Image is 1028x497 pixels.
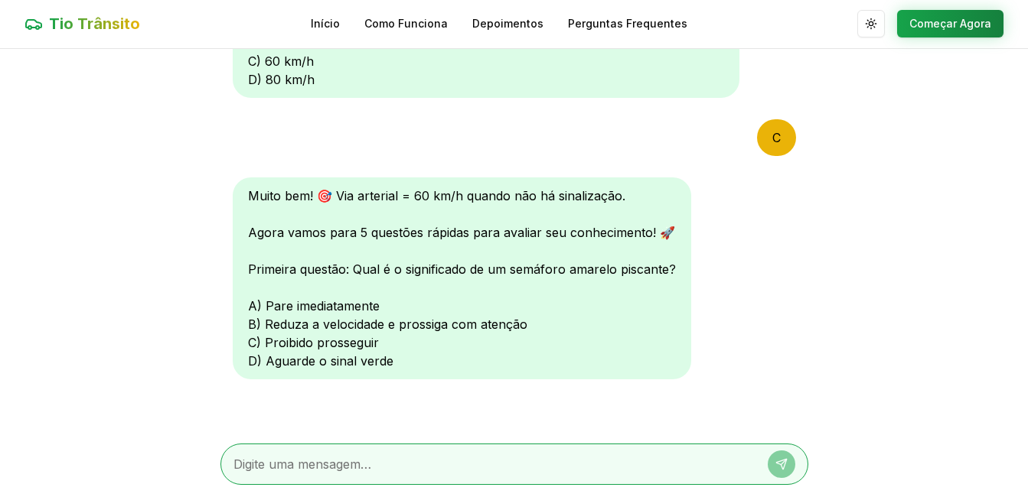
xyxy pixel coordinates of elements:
a: Tio Trânsito [24,13,140,34]
span: Tio Trânsito [49,13,140,34]
a: Como Funciona [364,16,448,31]
a: Perguntas Frequentes [568,16,687,31]
div: C [757,119,796,156]
div: Muito bem! 🎯 Via arterial = 60 km/h quando não há sinalização. Agora vamos para 5 questões rápida... [233,177,691,379]
a: Depoimentos [472,16,543,31]
button: Começar Agora [897,10,1004,37]
a: Início [311,16,340,31]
